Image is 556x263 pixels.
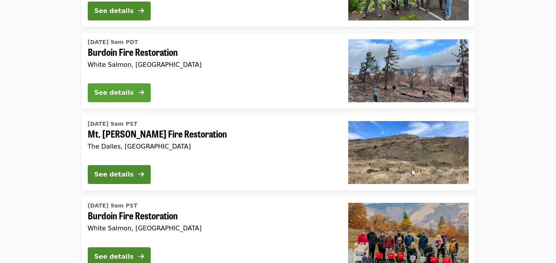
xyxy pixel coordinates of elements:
time: [DATE] 9am PST [88,202,138,210]
span: Burdoin Fire Restoration [88,46,336,58]
span: Mt. [PERSON_NAME] Fire Restoration [88,128,336,140]
i: arrow-right icon [139,89,144,96]
i: arrow-right icon [139,253,144,260]
div: The Dalles, [GEOGRAPHIC_DATA] [88,143,336,150]
div: White Salmon, [GEOGRAPHIC_DATA] [88,224,336,232]
button: See details [88,165,151,184]
span: Burdoin Fire Restoration [88,210,336,221]
a: See details for "Mt. Ulka Fire Restoration" [81,115,475,190]
i: arrow-right icon [139,171,144,178]
div: See details [94,6,134,16]
img: Mt. Ulka Fire Restoration organized by Friends Of The Columbia Gorge [348,121,469,184]
button: See details [88,2,151,20]
time: [DATE] 9am PDT [88,38,138,46]
div: See details [94,88,134,97]
i: arrow-right icon [139,7,144,15]
img: Burdoin Fire Restoration organized by Friends Of The Columbia Gorge [348,39,469,102]
div: See details [94,170,134,179]
div: White Salmon, [GEOGRAPHIC_DATA] [88,61,336,68]
div: See details [94,252,134,261]
button: See details [88,83,151,102]
time: [DATE] 9am PST [88,120,138,128]
a: See details for "Burdoin Fire Restoration" [81,33,475,109]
